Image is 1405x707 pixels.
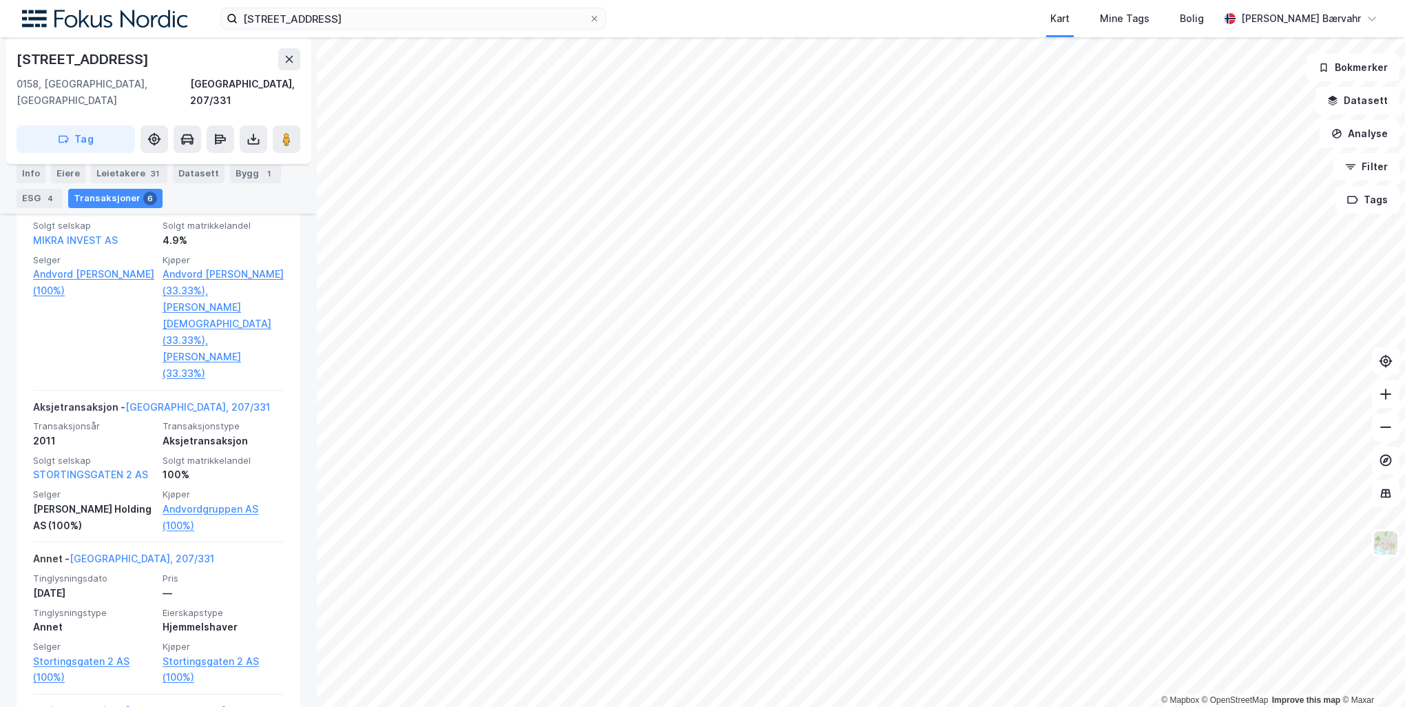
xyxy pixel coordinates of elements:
[1050,10,1070,27] div: Kart
[1335,186,1399,214] button: Tags
[33,653,154,686] a: Stortingsgaten 2 AS (100%)
[68,189,163,208] div: Transaksjoner
[43,192,57,205] div: 4
[125,401,270,413] a: [GEOGRAPHIC_DATA], 207/331
[163,420,284,432] span: Transaksjonstype
[238,8,589,29] input: Søk på adresse, matrikkel, gårdeiere, leietakere eller personer
[163,607,284,619] span: Eierskapstype
[33,585,154,602] div: [DATE]
[148,167,162,181] div: 31
[163,220,284,232] span: Solgt matrikkelandel
[163,299,284,349] a: [PERSON_NAME][DEMOGRAPHIC_DATA] (33.33%),
[33,641,154,653] span: Selger
[1320,120,1399,147] button: Analyse
[17,189,63,208] div: ESG
[1333,153,1399,181] button: Filter
[1336,641,1405,707] iframe: Chat Widget
[163,266,284,299] a: Andvord [PERSON_NAME] (33.33%),
[1161,695,1199,705] a: Mapbox
[1272,695,1340,705] a: Improve this map
[1180,10,1204,27] div: Bolig
[163,501,284,534] a: Andvordgruppen AS (100%)
[163,467,284,483] div: 100%
[163,349,284,382] a: [PERSON_NAME] (33.33%)
[17,48,152,70] div: [STREET_ADDRESS]
[143,192,157,205] div: 6
[163,619,284,635] div: Hjemmelshaver
[33,489,154,500] span: Selger
[262,167,275,181] div: 1
[17,164,45,183] div: Info
[163,641,284,653] span: Kjøper
[163,653,284,686] a: Stortingsgaten 2 AS (100%)
[91,164,167,183] div: Leietakere
[70,553,214,564] a: [GEOGRAPHIC_DATA], 207/331
[163,489,284,500] span: Kjøper
[230,164,281,183] div: Bygg
[163,254,284,266] span: Kjøper
[163,455,284,467] span: Solgt matrikkelandel
[33,220,154,232] span: Solgt selskap
[163,585,284,602] div: —
[33,420,154,432] span: Transaksjonsår
[33,551,214,573] div: Annet -
[17,125,135,153] button: Tag
[22,10,187,28] img: fokus-nordic-logo.8a93422641609758e4ac.png
[33,254,154,266] span: Selger
[163,232,284,249] div: 4.9%
[33,619,154,635] div: Annet
[33,433,154,449] div: 2011
[1241,10,1361,27] div: [PERSON_NAME] Bærvahr
[33,607,154,619] span: Tinglysningstype
[173,164,225,183] div: Datasett
[1336,641,1405,707] div: Kontrollprogram for chat
[1100,10,1149,27] div: Mine Tags
[33,469,148,480] a: STORTINGSGATEN 2 AS
[33,399,270,421] div: Aksjetransaksjon -
[1202,695,1269,705] a: OpenStreetMap
[33,266,154,299] a: Andvord [PERSON_NAME] (100%)
[51,164,85,183] div: Eiere
[33,501,154,534] div: [PERSON_NAME] Holding AS (100%)
[33,455,154,467] span: Solgt selskap
[17,76,190,109] div: 0158, [GEOGRAPHIC_DATA], [GEOGRAPHIC_DATA]
[190,76,300,109] div: [GEOGRAPHIC_DATA], 207/331
[33,573,154,584] span: Tinglysningsdato
[163,433,284,449] div: Aksjetransaksjon
[1307,54,1399,81] button: Bokmerker
[1315,87,1399,114] button: Datasett
[33,234,118,246] a: MIKRA INVEST AS
[1373,530,1399,556] img: Z
[163,573,284,584] span: Pris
